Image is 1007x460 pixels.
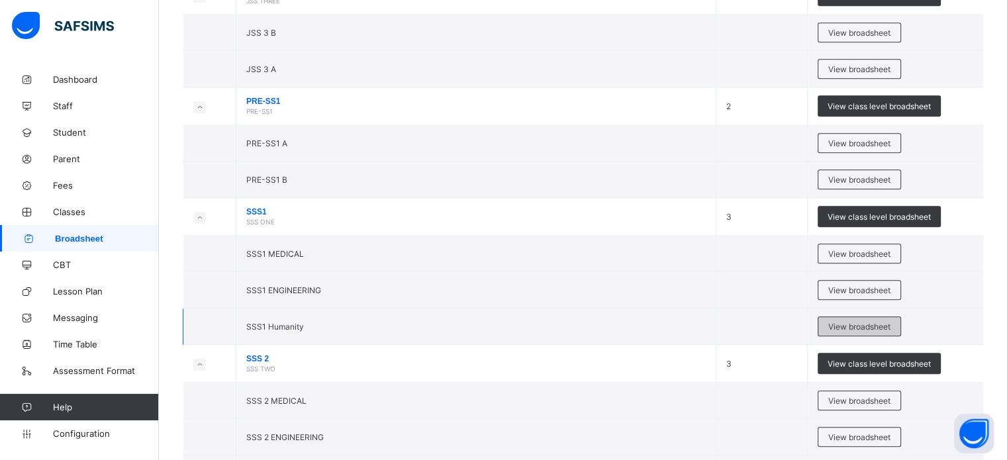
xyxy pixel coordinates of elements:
[12,12,114,40] img: safsims
[53,428,158,439] span: Configuration
[55,234,159,244] span: Broadsheet
[726,101,731,111] span: 2
[53,312,159,323] span: Messaging
[828,64,890,74] span: View broadsheet
[246,97,706,106] span: PRE-SS1
[818,59,901,69] a: View broadsheet
[818,133,901,143] a: View broadsheet
[818,23,901,32] a: View broadsheet
[53,207,159,217] span: Classes
[53,339,159,349] span: Time Table
[246,175,287,185] span: PRE-SS1 B
[828,396,890,406] span: View broadsheet
[828,322,890,332] span: View broadsheet
[818,244,901,253] a: View broadsheet
[53,365,159,376] span: Assessment Format
[828,359,931,369] span: View class level broadsheet
[828,101,931,111] span: View class level broadsheet
[53,402,158,412] span: Help
[246,249,304,259] span: SSS1 MEDICAL
[726,359,732,369] span: 3
[828,432,890,442] span: View broadsheet
[818,391,901,400] a: View broadsheet
[246,138,287,148] span: PRE-SS1 A
[53,101,159,111] span: Staff
[246,285,321,295] span: SSS1 ENGINEERING
[818,95,941,105] a: View class level broadsheet
[246,28,276,38] span: JSS 3 B
[53,180,159,191] span: Fees
[53,127,159,138] span: Student
[53,154,159,164] span: Parent
[828,28,890,38] span: View broadsheet
[246,107,273,115] span: PRE-SS1
[246,322,304,332] span: SSS1 Humanity
[828,138,890,148] span: View broadsheet
[726,212,732,222] span: 3
[828,212,931,222] span: View class level broadsheet
[954,414,994,453] button: Open asap
[246,432,324,442] span: SSS 2 ENGINEERING
[246,207,706,216] span: SSS1
[246,64,276,74] span: JSS 3 A
[818,280,901,290] a: View broadsheet
[246,396,307,406] span: SSS 2 MEDICAL
[818,353,941,363] a: View class level broadsheet
[818,206,941,216] a: View class level broadsheet
[828,249,890,259] span: View broadsheet
[53,74,159,85] span: Dashboard
[818,169,901,179] a: View broadsheet
[53,259,159,270] span: CBT
[818,427,901,437] a: View broadsheet
[246,218,275,226] span: SSS ONE
[828,175,890,185] span: View broadsheet
[818,316,901,326] a: View broadsheet
[246,354,706,363] span: SSS 2
[828,285,890,295] span: View broadsheet
[246,365,275,373] span: SSS TWO
[53,286,159,297] span: Lesson Plan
